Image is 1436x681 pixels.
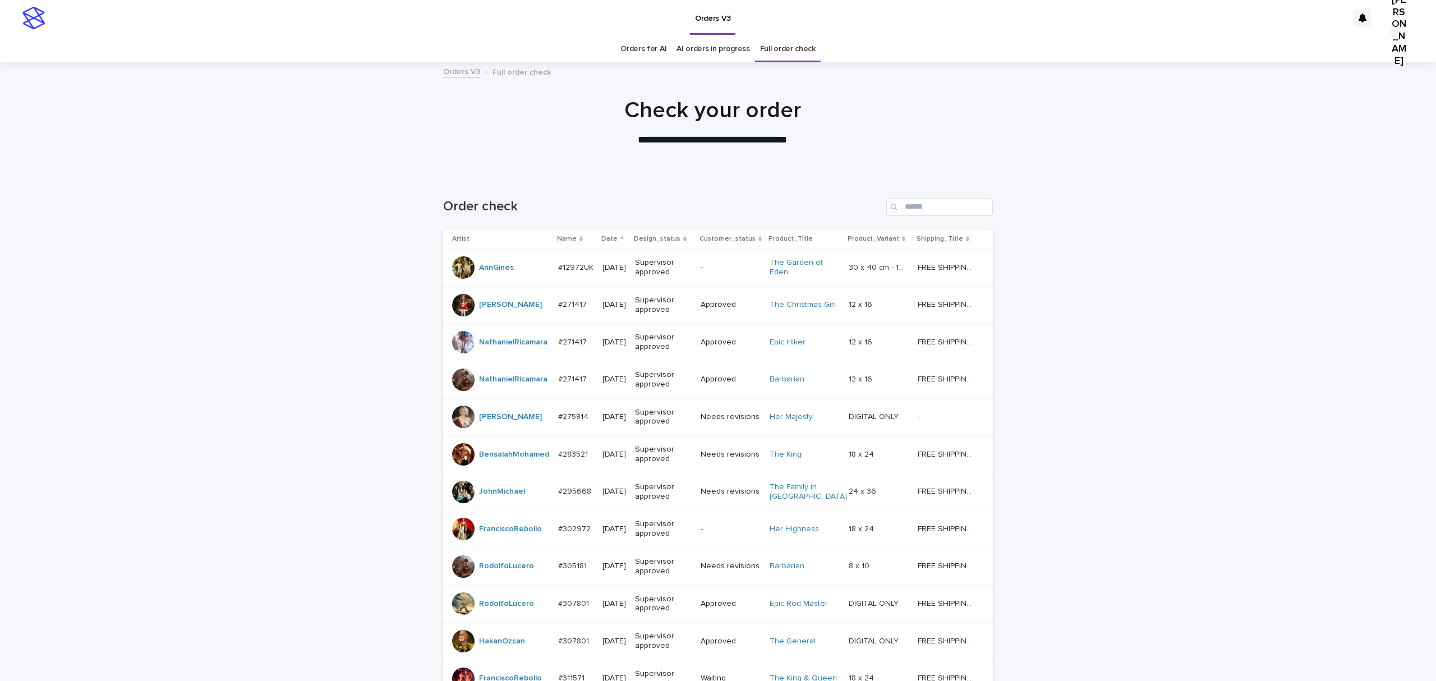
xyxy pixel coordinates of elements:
p: 18 x 24 [849,448,876,459]
p: Needs revisions [701,562,761,571]
p: #271417 [558,298,589,310]
p: 18 x 24 [849,522,876,534]
p: [DATE] [602,300,626,310]
img: stacker-logo-s-only.png [22,7,45,29]
p: FREE SHIPPING - preview in 1-2 business days, delivery in 5-10 business days after your approval. [918,559,977,571]
p: [DATE] [602,599,626,609]
p: Approved [701,338,761,347]
p: [DATE] [602,524,626,534]
div: [PERSON_NAME] [1390,22,1408,40]
tr: RodolfoLucero #305181#305181 [DATE]Supervisor approvedNeeds revisionsBarbarian 8 x 108 x 10 FREE ... [443,547,993,585]
a: HakanOzcan [479,637,525,646]
a: RodolfoLucero [479,599,534,609]
p: Full order check [493,65,551,77]
tr: HakanOzcan #307801#307801 [DATE]Supervisor approvedApprovedThe General DIGITAL ONLYDIGITAL ONLY F... [443,623,993,660]
p: #12972UK [558,261,596,273]
p: Supervisor approved [635,258,692,277]
h1: Order check [443,199,882,215]
p: FREE SHIPPING - preview in 1-2 business days, after your approval delivery will take 5-10 busines... [918,372,977,384]
input: Search [886,198,993,216]
tr: FranciscoRebollo #302972#302972 [DATE]Supervisor approved-Her Highness 18 x 2418 x 24 FREE SHIPPI... [443,510,993,548]
a: [PERSON_NAME] [479,412,542,422]
tr: [PERSON_NAME] #271417#271417 [DATE]Supervisor approvedApprovedThe Christmas Girl 12 x 1612 x 16 F... [443,286,993,324]
tr: NathanielRicamara #271417#271417 [DATE]Supervisor approvedApprovedEpic Hiker 12 x 1612 x 16 FREE ... [443,324,993,361]
p: Supervisor approved [635,370,692,389]
a: Epic Hiker [770,338,806,347]
p: DIGITAL ONLY [849,410,901,422]
a: FranciscoRebollo [479,524,542,534]
p: #302972 [558,522,593,534]
p: Supervisor approved [635,482,692,501]
p: - [701,263,761,273]
a: AnnGines [479,263,514,273]
p: - [701,524,761,534]
p: 12 x 16 [849,335,875,347]
p: Design_status [634,233,680,245]
a: RodolfoLucero [479,562,534,571]
a: Full order check [760,36,816,62]
p: [DATE] [602,450,626,459]
a: The King [770,450,802,459]
p: #307801 [558,634,591,646]
p: [DATE] [602,263,626,273]
tr: NathanielRicamara #271417#271417 [DATE]Supervisor approvedApprovedBarbarian 12 x 1612 x 16 FREE S... [443,361,993,398]
p: 8 x 10 [849,559,872,571]
p: Supervisor approved [635,333,692,352]
p: FREE SHIPPING - preview in 1-2 business days, after your approval delivery will take 5-10 busines... [918,298,977,310]
a: The Garden of Eden [770,258,840,277]
p: [DATE] [602,487,626,496]
p: 12 x 16 [849,372,875,384]
p: Supervisor approved [635,296,692,315]
p: Customer_status [699,233,756,245]
p: FREE SHIPPING - preview in 1-2 business days, after your approval delivery will take 5-10 busines... [918,485,977,496]
p: FREE SHIPPING - preview in 1-2 business days, delivery in 5-10 business days after your approval. [918,522,977,534]
p: #295668 [558,485,593,496]
p: #305181 [558,559,589,571]
p: - [918,410,922,422]
a: The Christmas Girl [770,300,836,310]
a: AI orders in progress [676,36,750,62]
a: Orders V3 [443,65,480,77]
a: The General [770,637,816,646]
p: Supervisor approved [635,519,692,539]
p: Approved [701,300,761,310]
a: The Family in [GEOGRAPHIC_DATA] [770,482,847,501]
p: Product_Variant [848,233,899,245]
tr: JohnMichael #295668#295668 [DATE]Supervisor approvedNeeds revisionsThe Family in [GEOGRAPHIC_DATA... [443,473,993,510]
p: Supervisor approved [635,632,692,651]
p: [DATE] [602,412,626,422]
p: Approved [701,375,761,384]
a: [PERSON_NAME] [479,300,542,310]
p: Date [601,233,618,245]
a: JohnMichael [479,487,525,496]
a: BensalahMohamed [479,450,549,459]
p: DIGITAL ONLY [849,634,901,646]
p: Needs revisions [701,450,761,459]
p: #275814 [558,410,591,422]
p: [DATE] [602,637,626,646]
a: Her Highness [770,524,819,534]
a: NathanielRicamara [479,338,547,347]
p: Needs revisions [701,412,761,422]
p: Shipping_Title [917,233,963,245]
p: [DATE] [602,562,626,571]
p: FREE SHIPPING- preview in 1-2 business days, after your approval delivery will take 5-10 business... [918,261,977,273]
p: #307801 [558,597,591,609]
p: FREE SHIPPING - preview in 1-2 business days, after your approval delivery will take 5-10 busines... [918,335,977,347]
p: 30 x 40 cm - 10% Upfront Payment [849,261,911,273]
tr: RodolfoLucero #307801#307801 [DATE]Supervisor approvedApprovedEpic Rod Master DIGITAL ONLYDIGITAL... [443,585,993,623]
p: FREE SHIPPING - preview in 1-2 business days, after your approval delivery will take 5-10 b.d., l... [918,597,977,609]
a: Barbarian [770,375,804,384]
a: Orders for AI [620,36,666,62]
p: [DATE] [602,375,626,384]
a: Epic Rod Master [770,599,828,609]
p: Name [557,233,577,245]
p: #271417 [558,372,589,384]
p: Artist [452,233,470,245]
p: Supervisor approved [635,595,692,614]
p: #283521 [558,448,590,459]
p: Approved [701,599,761,609]
p: Supervisor approved [635,557,692,576]
p: Supervisor approved [635,408,692,427]
p: DIGITAL ONLY [849,597,901,609]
